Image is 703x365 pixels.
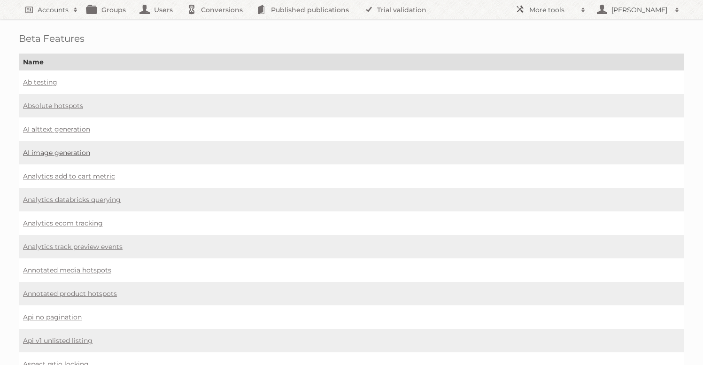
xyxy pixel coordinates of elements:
h2: More tools [529,5,576,15]
a: Analytics track preview events [23,242,123,251]
th: Name [19,54,684,70]
a: Absolute hotspots [23,101,83,110]
a: Analytics ecom tracking [23,219,103,227]
a: AI image generation [23,148,90,157]
a: Api v1 unlisted listing [23,336,93,345]
a: Analytics add to cart metric [23,172,115,180]
a: Analytics databricks querying [23,195,121,204]
h1: Beta Features [19,33,684,44]
h2: Accounts [38,5,69,15]
a: Annotated product hotspots [23,289,117,298]
a: Annotated media hotspots [23,266,111,274]
a: Ab testing [23,78,57,86]
a: Api no pagination [23,313,82,321]
h2: [PERSON_NAME] [609,5,670,15]
a: AI alttext generation [23,125,90,133]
